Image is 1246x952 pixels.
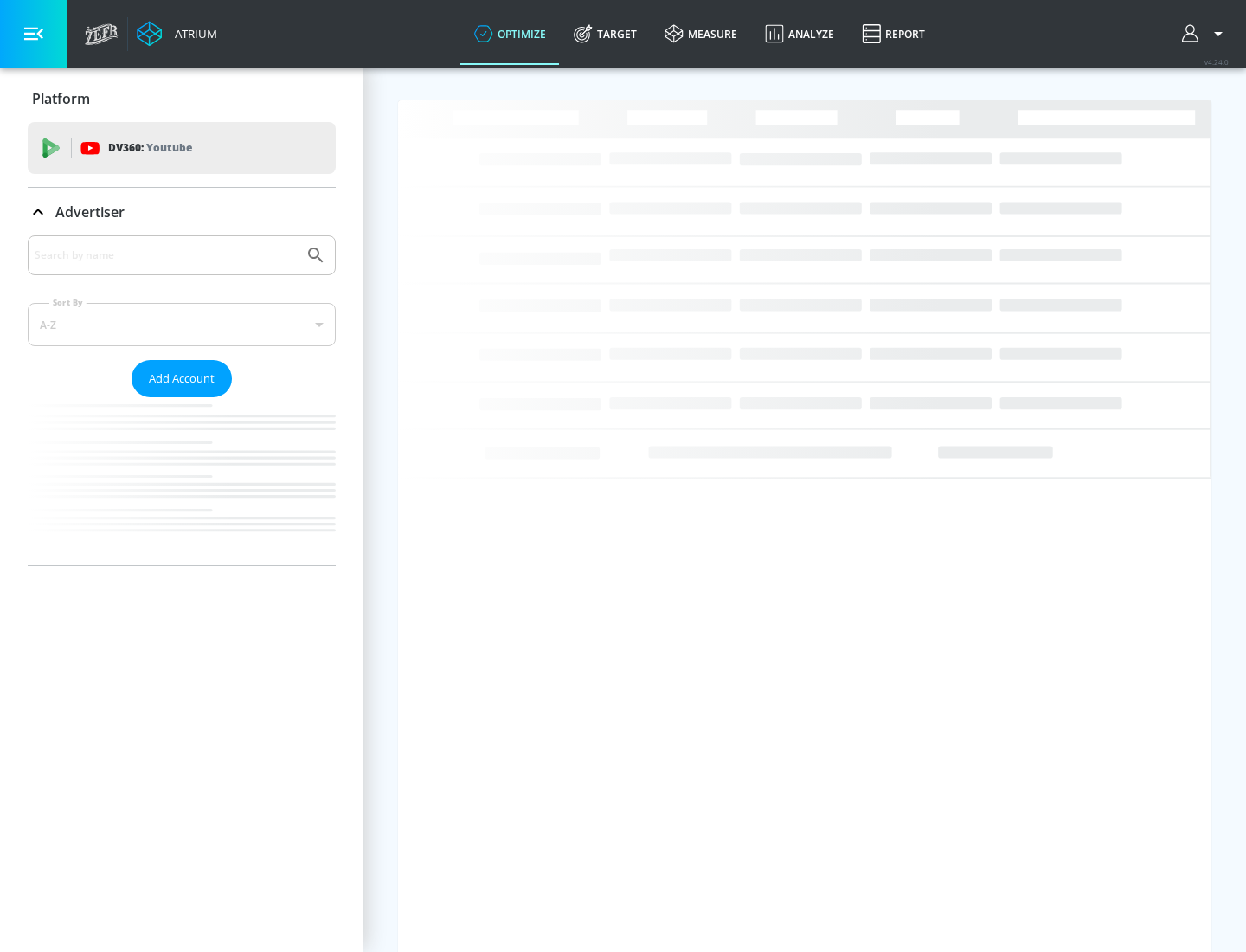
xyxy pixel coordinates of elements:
[651,3,751,65] a: measure
[49,297,87,308] label: Sort By
[848,3,939,65] a: Report
[28,188,336,236] div: Advertiser
[108,138,192,158] p: DV360:
[55,203,125,222] p: Advertiser
[751,3,848,65] a: Analyze
[28,122,336,174] div: DV360: Youtube
[460,3,560,65] a: optimize
[560,3,651,65] a: Target
[28,397,336,565] nav: list of Advertiser
[28,235,336,565] div: Advertiser
[1204,57,1229,67] span: v 4.24.0
[168,26,217,42] div: Atrium
[28,303,336,346] div: A-Z
[35,244,297,267] input: Search by name
[137,21,217,47] a: Atrium
[28,74,336,123] div: Platform
[146,138,192,157] p: Youtube
[32,89,90,108] p: Platform
[149,369,215,389] span: Add Account
[132,360,232,397] button: Add Account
